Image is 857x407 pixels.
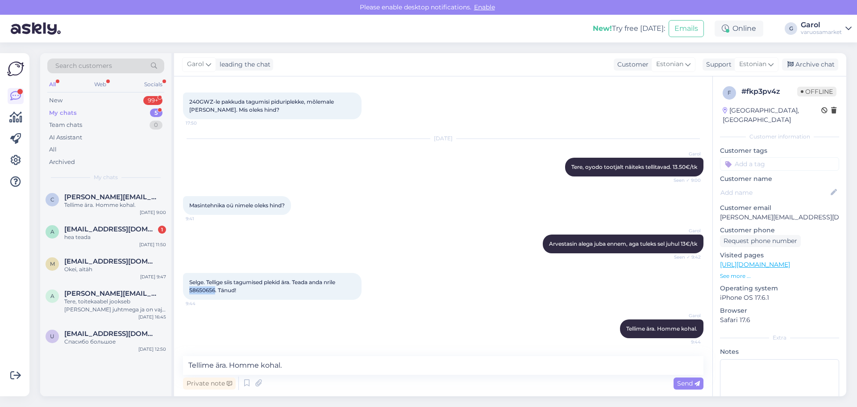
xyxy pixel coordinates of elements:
[626,325,697,332] span: Tellime ära. Homme kohal.
[150,121,162,130] div: 0
[64,338,166,346] div: Спасибо большое
[50,228,54,235] span: a
[720,133,839,141] div: Customer information
[677,379,700,387] span: Send
[720,260,790,269] a: [URL][DOMAIN_NAME]
[801,21,842,29] div: Garol
[720,188,829,197] input: Add name
[64,330,157,338] span: uvv1167@gmail.com
[723,106,821,125] div: [GEOGRAPHIC_DATA], [GEOGRAPHIC_DATA]
[183,378,236,390] div: Private note
[549,240,697,247] span: Arvestasin alega juba ennem, aga tuleks sel juhul 13€/tk
[593,24,612,33] b: New!
[656,59,683,69] span: Estonian
[64,298,166,314] div: Tere, toitekaabel jookseb [PERSON_NAME] juhtmega ja on vaja ühendada ise voolupunkti mis on pinge...
[720,315,839,325] p: Safari 17.6
[785,22,797,35] div: G
[720,293,839,302] p: iPhone OS 17.6.1
[49,133,82,142] div: AI Assistant
[571,164,697,170] span: Tere, oyodo tootjalt näiteks tellitavad. 13.50€/tk
[189,202,285,209] span: Masintehnika oü nimele oleks hind?
[797,87,836,97] span: Offline
[64,225,157,233] span: arvo.anlast@gmail.com
[186,215,219,222] span: 9:41
[593,23,665,34] div: Try free [DATE]:
[667,339,701,345] span: 9:44
[216,60,270,69] div: leading the chat
[55,61,112,71] span: Search customers
[667,254,701,260] span: Seen ✓ 9:42
[49,158,75,167] div: Archived
[720,226,839,235] p: Customer phone
[720,251,839,260] p: Visited pages
[142,79,164,90] div: Socials
[720,272,839,280] p: See more ...
[720,146,839,155] p: Customer tags
[720,174,839,184] p: Customer name
[138,346,166,352] div: [DATE] 12:50
[50,333,54,340] span: u
[667,177,701,184] span: Seen ✓ 9:00
[667,227,701,234] span: Garol
[715,21,763,37] div: Online
[143,96,162,105] div: 99+
[140,273,166,280] div: [DATE] 9:47
[667,151,701,157] span: Garol
[186,300,219,307] span: 9:44
[158,226,166,234] div: 1
[720,306,839,315] p: Browser
[720,347,839,357] p: Notes
[720,284,839,293] p: Operating system
[7,60,24,77] img: Askly Logo
[139,241,166,248] div: [DATE] 11:50
[471,3,498,11] span: Enable
[183,134,703,143] div: [DATE]
[64,257,157,265] span: Matu.urb@gmail.com
[728,89,731,96] span: f
[50,196,54,203] span: c
[49,96,62,105] div: New
[741,86,797,97] div: # fkp3pv4z
[50,260,55,267] span: M
[614,60,649,69] div: Customer
[150,109,162,117] div: 5
[801,21,852,36] a: Garolvaruosamarket
[187,59,204,69] span: Garol
[64,193,157,201] span: carl.ounma@gmail.com
[138,314,166,320] div: [DATE] 16:45
[49,121,82,130] div: Team chats
[140,209,166,216] div: [DATE] 9:00
[669,20,704,37] button: Emails
[189,279,337,294] span: Selge. Tellige siis tagumised plekid ära. Teada anda nrile 58650656. Tänud!
[720,235,801,247] div: Request phone number
[720,157,839,171] input: Add a tag
[667,312,701,319] span: Garol
[49,145,57,154] div: All
[64,233,166,241] div: hea teada
[720,213,839,222] p: [PERSON_NAME][EMAIL_ADDRESS][DOMAIN_NAME]
[64,265,166,273] div: Okei, aitäh
[49,109,77,117] div: My chats
[189,98,335,113] span: 240GWZ-le pakkuda tagumisi piduriplekke, mõlemale [PERSON_NAME]. Mis oleks hind?
[801,29,842,36] div: varuosamarket
[703,60,732,69] div: Support
[186,120,219,126] span: 17:50
[94,173,118,181] span: My chats
[720,334,839,342] div: Extra
[50,293,54,299] span: a
[720,203,839,213] p: Customer email
[64,201,166,209] div: Tellime ära. Homme kohal.
[47,79,58,90] div: All
[739,59,766,69] span: Estonian
[64,290,157,298] span: andres.olema@gmail.com
[782,59,838,71] div: Archive chat
[92,79,108,90] div: Web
